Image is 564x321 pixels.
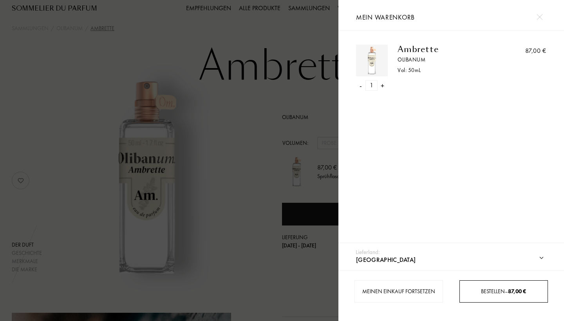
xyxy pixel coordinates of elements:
div: Meinen Einkauf fortsetzen [354,280,443,303]
span: 87,00 € [508,288,526,295]
a: Olibanum [398,56,499,64]
img: 37HW67EFXT.png [358,47,386,74]
div: + [381,80,384,91]
div: 1 [365,80,378,91]
div: Lieferland: [356,248,380,257]
span: Bestellen – [481,288,526,295]
img: cross.svg [537,14,542,20]
a: Ambrette [398,45,499,54]
div: 87,00 € [525,46,546,56]
div: - [360,80,362,91]
div: Vol: 50 mL [398,66,499,74]
span: Mein Warenkorb [356,13,415,22]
